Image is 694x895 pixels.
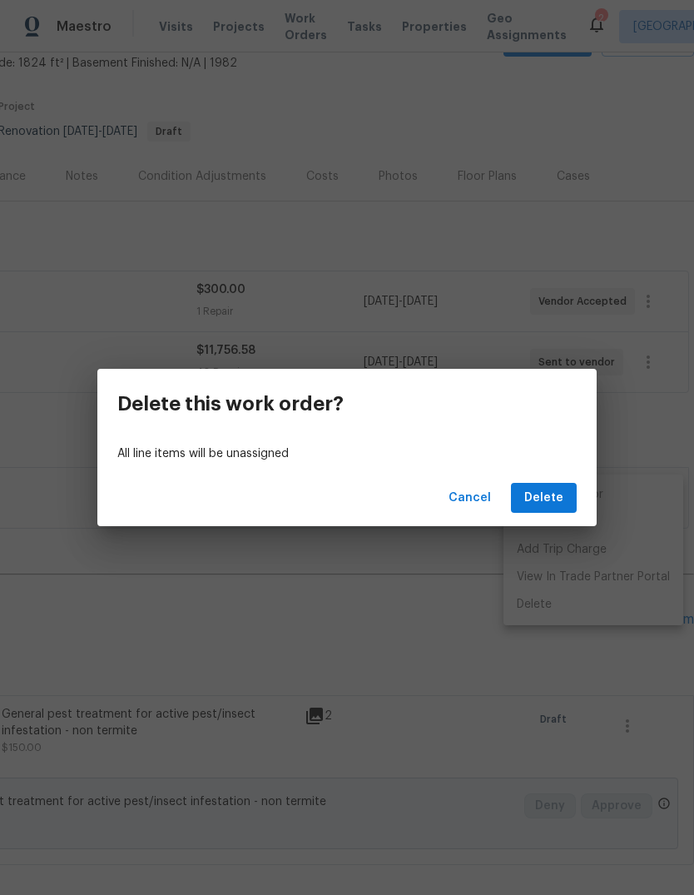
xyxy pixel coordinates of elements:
span: Cancel [449,488,491,509]
p: All line items will be unassigned [117,445,577,463]
button: Delete [511,483,577,514]
h3: Delete this work order? [117,392,344,415]
span: Delete [524,488,563,509]
button: Cancel [442,483,498,514]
